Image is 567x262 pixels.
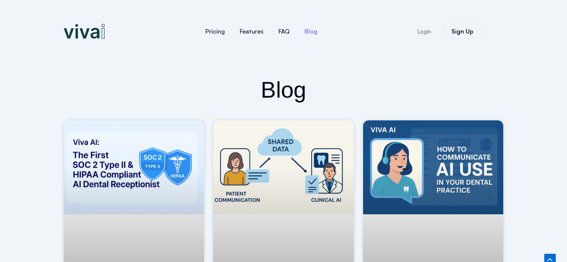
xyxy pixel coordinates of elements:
[297,22,325,40] a: Blog
[271,22,297,40] a: FAQ
[232,22,271,40] a: Features
[444,24,481,39] a: Sign Up
[64,75,504,105] h2: Blog
[408,24,440,39] a: Login
[198,22,232,40] a: Pricing
[153,22,369,40] nav: Menu
[451,28,473,34] span: Sign Up
[417,29,431,34] span: Login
